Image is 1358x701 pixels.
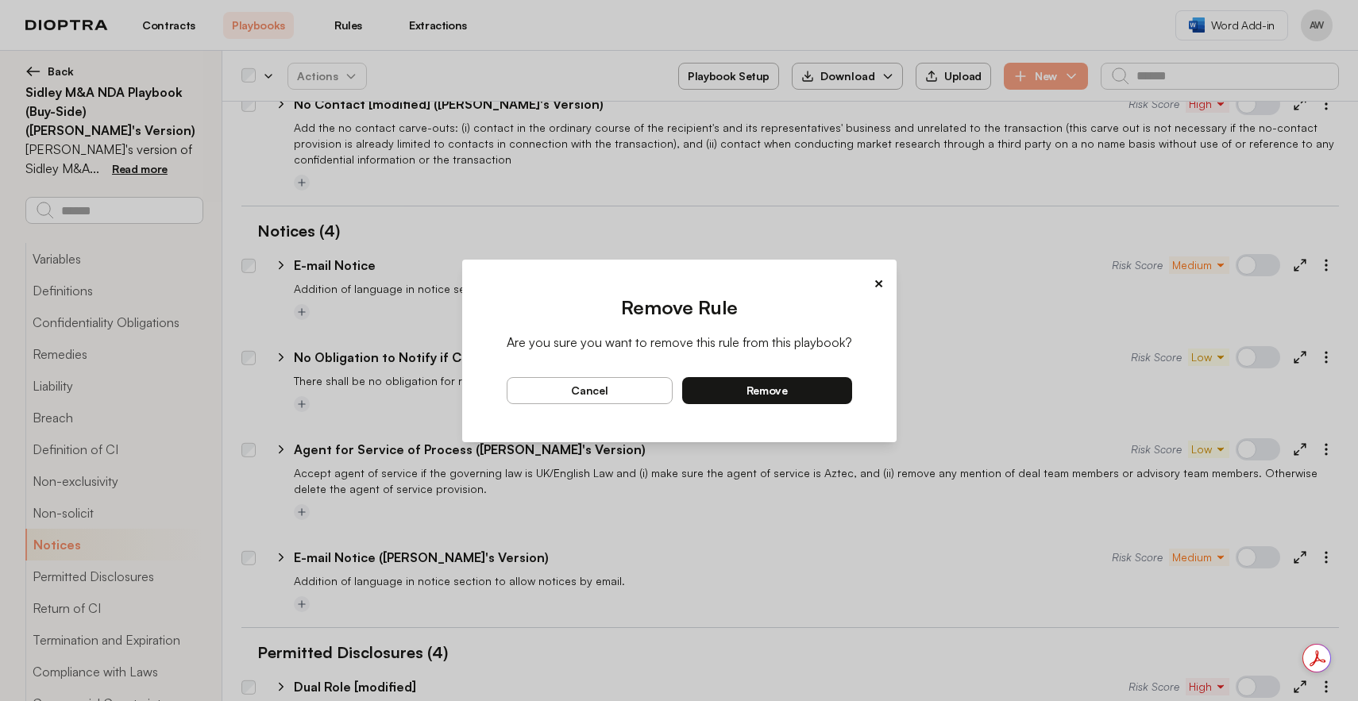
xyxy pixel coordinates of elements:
button: remove [682,377,852,404]
span: remove [747,383,788,398]
button: × [874,272,884,295]
h2: Remove Rule [507,295,852,320]
button: cancel [507,377,673,404]
span: cancel [571,383,608,398]
p: Are you sure you want to remove this rule from this playbook? [507,333,852,352]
